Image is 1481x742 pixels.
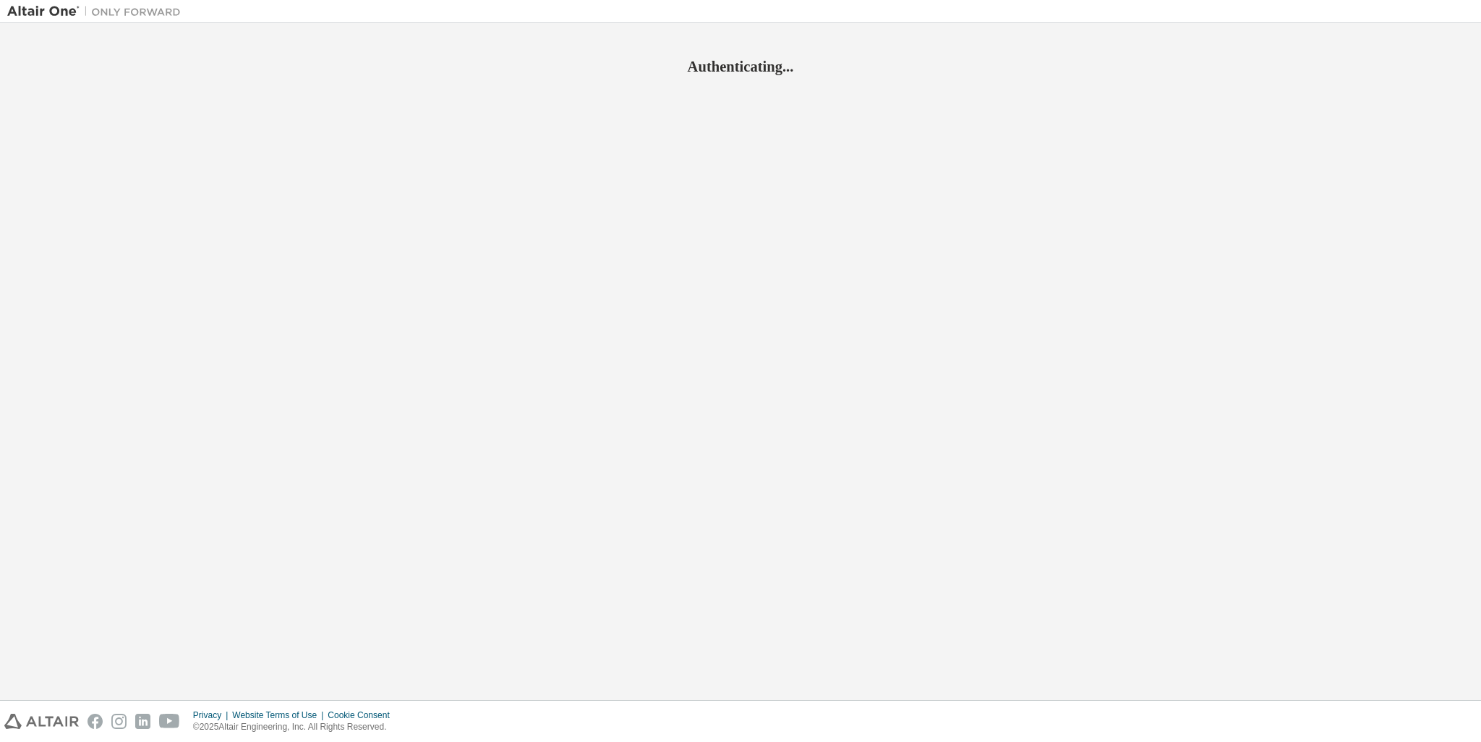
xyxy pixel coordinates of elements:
[4,714,79,729] img: altair_logo.svg
[232,709,328,721] div: Website Terms of Use
[193,721,398,733] p: © 2025 Altair Engineering, Inc. All Rights Reserved.
[88,714,103,729] img: facebook.svg
[7,4,188,19] img: Altair One
[135,714,150,729] img: linkedin.svg
[159,714,180,729] img: youtube.svg
[7,57,1474,76] h2: Authenticating...
[193,709,232,721] div: Privacy
[111,714,127,729] img: instagram.svg
[328,709,398,721] div: Cookie Consent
